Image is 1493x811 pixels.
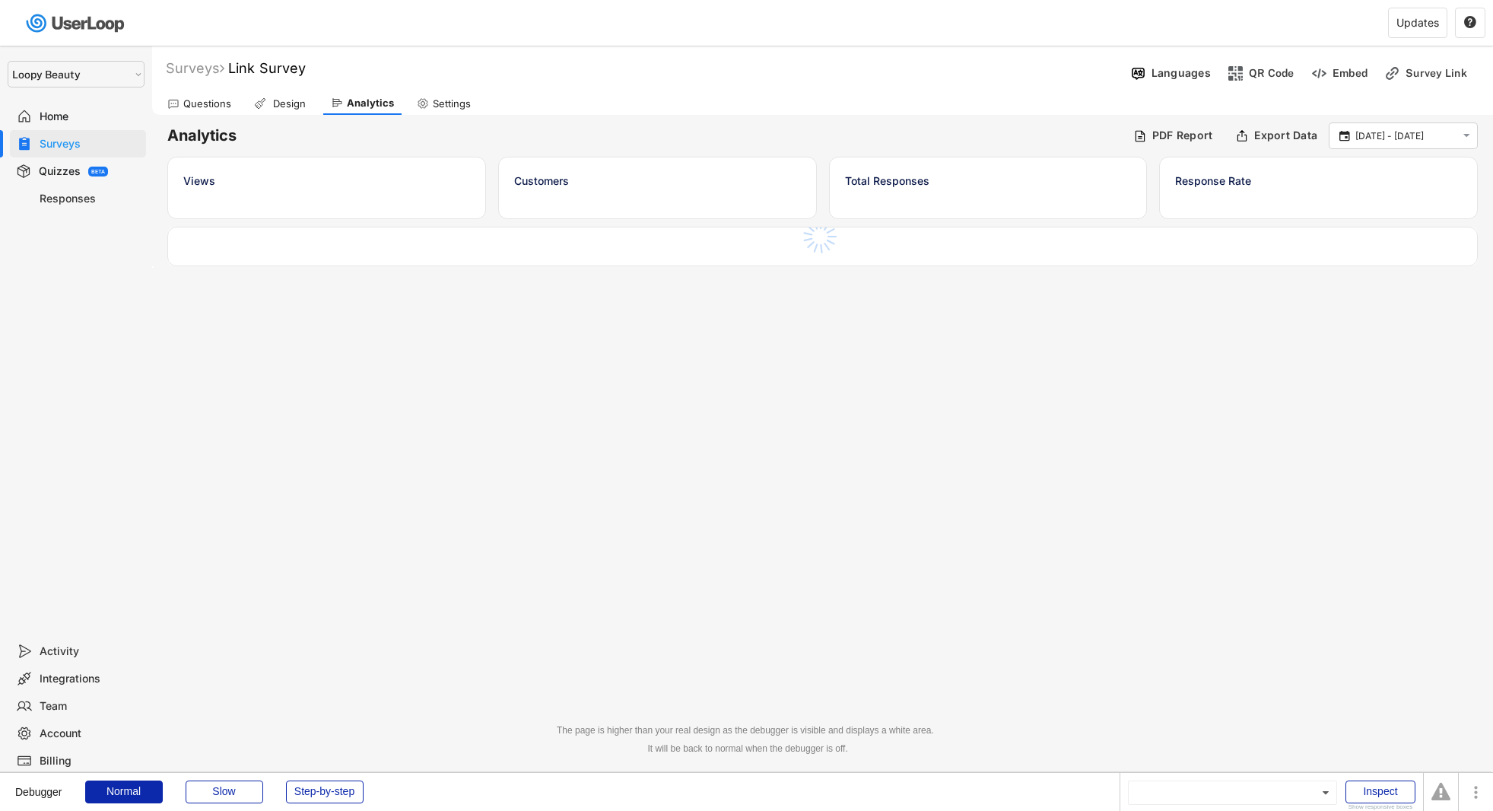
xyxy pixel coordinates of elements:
[347,97,394,110] div: Analytics
[1384,65,1400,81] img: LinkMinor.svg
[845,173,1132,189] div: Total Responses
[40,699,140,714] div: Team
[514,173,801,189] div: Customers
[23,8,130,39] img: userloop-logo-01.svg
[1406,66,1482,80] div: Survey Link
[1152,129,1213,142] div: PDF Report
[167,126,1122,146] h6: Analytics
[1228,65,1244,81] img: ShopcodesMajor.svg
[1333,66,1368,80] div: Embed
[1152,66,1211,80] div: Languages
[286,781,364,803] div: Step-by-step
[1460,129,1473,142] button: 
[91,169,105,174] div: BETA
[40,137,140,151] div: Surveys
[1337,129,1352,143] button: 
[166,59,224,77] div: Surveys
[1396,17,1439,28] div: Updates
[39,164,81,179] div: Quizzes
[1345,804,1415,810] div: Show responsive boxes
[1355,129,1456,144] input: Select Date Range
[40,672,140,686] div: Integrations
[183,173,470,189] div: Views
[1464,15,1476,29] text: 
[1311,65,1327,81] img: EmbedMinor.svg
[183,97,231,110] div: Questions
[270,97,308,110] div: Design
[40,727,140,741] div: Account
[1175,173,1462,189] div: Response Rate
[1254,129,1317,142] div: Export Data
[1463,16,1477,30] button: 
[1249,66,1294,80] div: QR Code
[433,97,471,110] div: Settings
[40,754,140,768] div: Billing
[1345,781,1415,803] div: Inspect
[1463,129,1470,142] text: 
[40,192,140,206] div: Responses
[85,781,163,803] div: Normal
[1130,65,1146,81] img: Language%20Icon.svg
[228,60,306,76] font: Link Survey
[1339,129,1350,142] text: 
[40,110,140,124] div: Home
[186,781,263,803] div: Slow
[15,773,62,797] div: Debugger
[40,644,140,659] div: Activity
